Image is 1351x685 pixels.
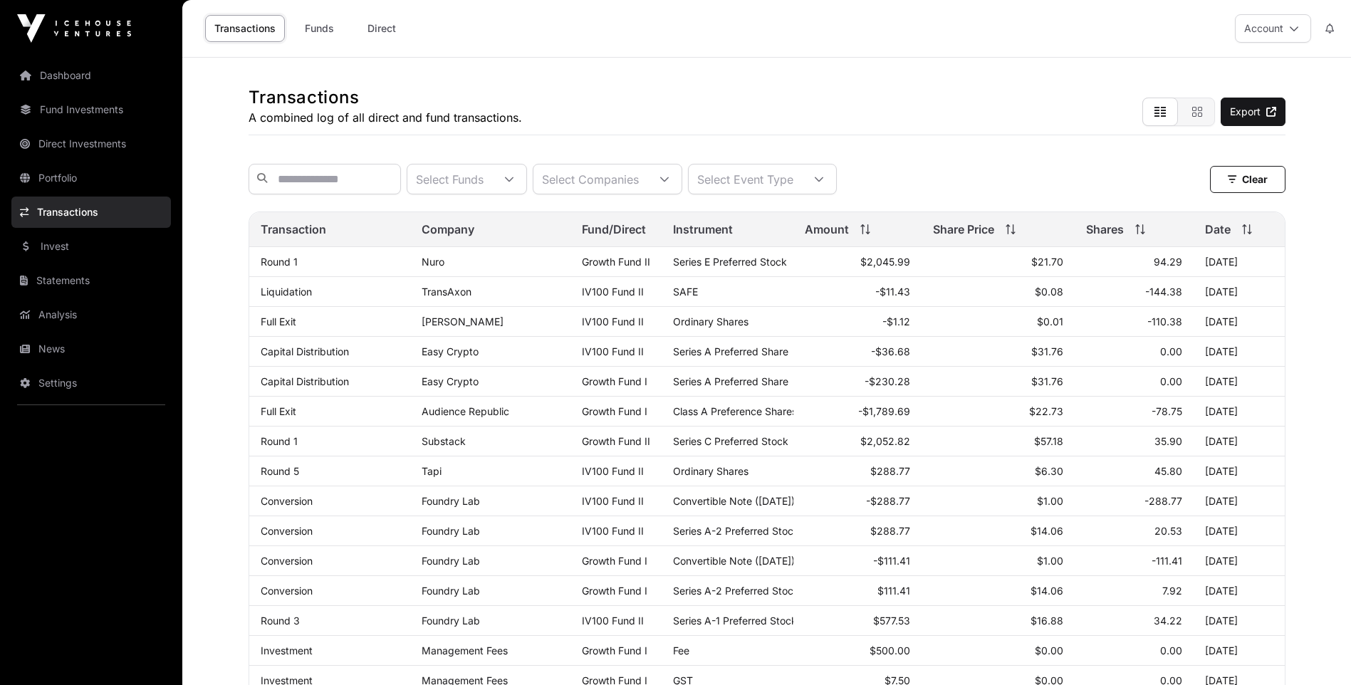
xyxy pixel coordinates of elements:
[261,286,312,298] a: Liquidation
[261,615,300,627] a: Round 3
[673,315,748,328] span: Ordinary Shares
[261,256,298,268] a: Round 1
[1194,277,1285,307] td: [DATE]
[673,495,795,507] span: Convertible Note ([DATE])
[1194,397,1285,427] td: [DATE]
[422,221,474,238] span: Company
[793,546,922,576] td: -$111.41
[261,375,349,387] a: Capital Distribution
[261,405,296,417] a: Full Exit
[1031,585,1063,597] span: $14.06
[673,585,799,597] span: Series A-2 Preferred Stock
[261,221,326,238] span: Transaction
[422,435,466,447] a: Substack
[1154,615,1182,627] span: 34.22
[11,333,171,365] a: News
[11,231,171,262] a: Invest
[582,555,647,567] a: Growth Fund I
[422,555,480,567] a: Foundry Lab
[291,15,348,42] a: Funds
[422,345,479,357] a: Easy Crypto
[1037,315,1063,328] span: $0.01
[582,465,644,477] a: IV100 Fund II
[422,615,480,627] a: Foundry Lab
[793,337,922,367] td: -$36.68
[11,367,171,399] a: Settings
[673,221,733,238] span: Instrument
[1194,367,1285,397] td: [DATE]
[673,405,797,417] span: Class A Preference Shares
[422,375,479,387] a: Easy Crypto
[1154,435,1182,447] span: 35.90
[1154,256,1182,268] span: 94.29
[793,456,922,486] td: $288.77
[1147,315,1182,328] span: -110.38
[1194,516,1285,546] td: [DATE]
[582,256,650,268] a: Growth Fund II
[673,345,788,357] span: Series A Preferred Share
[1031,375,1063,387] span: $31.76
[673,644,689,657] span: Fee
[261,435,298,447] a: Round 1
[793,367,922,397] td: -$230.28
[582,405,647,417] a: Growth Fund I
[673,465,748,477] span: Ordinary Shares
[1210,166,1285,193] button: Clear
[11,162,171,194] a: Portfolio
[1194,307,1285,337] td: [DATE]
[422,256,444,268] a: Nuro
[533,164,647,194] div: Select Companies
[1194,546,1285,576] td: [DATE]
[582,644,647,657] a: Growth Fund I
[793,516,922,546] td: $288.77
[793,397,922,427] td: -$1,789.69
[582,315,644,328] a: IV100 Fund II
[1154,465,1182,477] span: 45.80
[1031,615,1063,627] span: $16.88
[673,435,788,447] span: Series C Preferred Stock
[793,427,922,456] td: $2,052.82
[1145,286,1182,298] span: -144.38
[1194,337,1285,367] td: [DATE]
[582,345,644,357] a: IV100 Fund II
[261,644,313,657] a: Investment
[582,495,644,507] a: IV100 Fund II
[422,465,442,477] a: Tapi
[422,405,509,417] a: Audience Republic
[1152,555,1182,567] span: -111.41
[11,60,171,91] a: Dashboard
[1029,405,1063,417] span: $22.73
[673,286,698,298] span: SAFE
[261,585,313,597] a: Conversion
[1194,606,1285,636] td: [DATE]
[582,615,644,627] a: IV100 Fund II
[793,307,922,337] td: -$1.12
[673,555,795,567] span: Convertible Note ([DATE])
[11,197,171,228] a: Transactions
[1031,345,1063,357] span: $31.76
[582,286,644,298] a: IV100 Fund II
[353,15,410,42] a: Direct
[1205,221,1231,238] span: Date
[673,256,787,268] span: Series E Preferred Stock
[249,86,522,109] h1: Transactions
[407,164,492,194] div: Select Funds
[422,495,480,507] a: Foundry Lab
[11,128,171,160] a: Direct Investments
[582,435,650,447] a: Growth Fund II
[1037,495,1063,507] span: $1.00
[582,375,647,387] a: Growth Fund I
[673,615,797,627] span: Series A-1 Preferred Stock
[1194,427,1285,456] td: [DATE]
[793,277,922,307] td: -$11.43
[793,636,922,666] td: $500.00
[11,299,171,330] a: Analysis
[793,576,922,606] td: $111.41
[261,465,299,477] a: Round 5
[1035,644,1063,657] span: $0.00
[1144,495,1182,507] span: -288.77
[1034,435,1063,447] span: $57.18
[422,286,471,298] a: TransAxon
[933,221,994,238] span: Share Price
[1194,576,1285,606] td: [DATE]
